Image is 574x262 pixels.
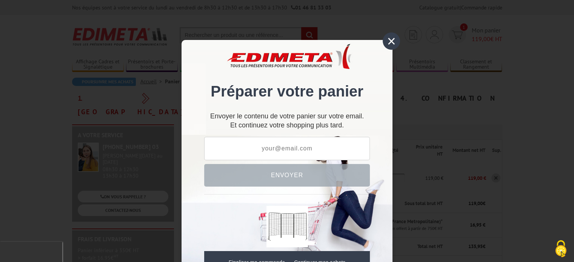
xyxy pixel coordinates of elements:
[204,115,370,129] div: Et continuez votre shopping plus tard.
[551,239,570,258] img: Cookies (fenêtre modale)
[204,115,370,117] p: Envoyer le contenu de votre panier sur votre email.
[204,164,370,187] button: Envoyer
[383,32,400,50] div: ×
[548,236,574,262] button: Cookies (fenêtre modale)
[204,137,370,160] input: your@email.com
[204,51,370,107] div: Préparer votre panier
